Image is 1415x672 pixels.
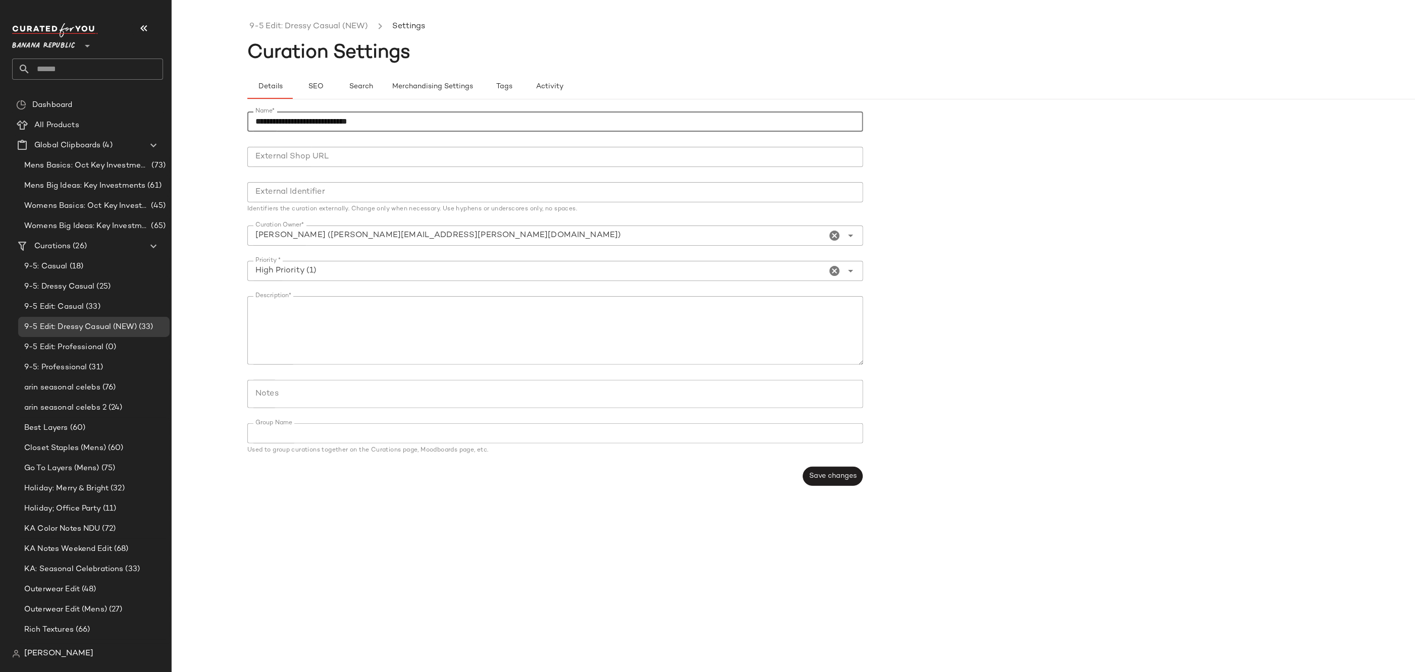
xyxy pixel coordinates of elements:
span: KA Color Notes NDU [24,523,100,535]
div: Identifiers the curation externally. Change only when necessary. Use hyphens or underscores only,... [247,206,863,212]
span: 9-5: Dressy Casual [24,281,95,293]
span: 9-5 Edit: Casual [24,301,84,313]
span: (4) [100,140,112,151]
span: Outerwear Edit [24,584,80,595]
span: (26) [71,241,87,252]
span: Rich Textures [24,624,74,636]
img: svg%3e [16,100,26,110]
span: Outerwear Edit (Mens) [24,604,107,615]
span: Mens Basics: Oct Key Investments [24,160,149,172]
span: 9-5: Casual [24,261,68,272]
a: 9-5 Edit: Dressy Casual (NEW) [249,20,368,33]
img: svg%3e [12,650,20,658]
span: Dashboard [32,99,72,111]
span: (61) [145,180,162,192]
span: Banana Republic [12,34,75,52]
span: (18) [68,261,84,272]
span: (27) [107,604,123,615]
span: (60) [106,442,124,454]
span: (66) [74,624,90,636]
span: Womens Big Ideas: Key Investments [24,220,149,232]
span: (32) [109,483,125,494]
span: (33) [124,564,140,575]
span: Details [257,83,282,91]
span: (48) [80,584,96,595]
span: (72) [100,523,116,535]
span: KA: Seasonal Celebrations [24,564,124,575]
i: Open [845,230,857,242]
span: 9-5: Professional [24,362,87,373]
span: Curations [34,241,71,252]
span: Womens Basics: Oct Key Investments [24,200,149,212]
span: 9-5 Edit: Dressy Casual (NEW) [24,321,137,333]
i: Open [845,265,857,277]
span: (68) [112,543,129,555]
span: Best Layers [24,422,68,434]
span: Curation Settings [247,43,410,63]
span: (75) [99,463,116,474]
span: Save changes [809,472,857,480]
span: Holiday: Merry & Bright [24,483,109,494]
span: (25) [95,281,111,293]
span: Holiday; Office Party [24,503,101,515]
span: (0) [103,342,116,353]
span: Merchandising Settings [392,83,473,91]
span: Closet Staples (Mens) [24,442,106,454]
i: Clear Priority * [829,265,841,277]
span: arin seasonal celebs [24,382,100,394]
div: Used to group curations together on the Curations page, Moodboards page, etc. [247,447,863,454]
span: (24) [107,402,123,414]
span: (65) [149,220,166,232]
li: Settings [390,20,427,33]
span: (33) [84,301,100,313]
span: (11) [101,503,117,515]
span: [PERSON_NAME] [24,648,93,660]
span: (60) [68,422,86,434]
span: 9-5 Edit: Professional [24,342,103,353]
span: KA Notes Weekend Edit [24,543,112,555]
img: cfy_white_logo.C9jOOHJF.svg [12,23,98,37]
span: (76) [100,382,116,394]
span: Search [349,83,373,91]
span: Go To Layers (Mens) [24,463,99,474]
i: Clear Curation Owner* [829,230,841,242]
span: SEO [307,83,323,91]
span: All Products [34,120,79,131]
span: Tags [496,83,512,91]
span: Mens Big Ideas: Key Investments [24,180,145,192]
span: Global Clipboards [34,140,100,151]
span: arin seasonal celebs 2 [24,402,107,414]
span: (73) [149,160,166,172]
span: (45) [149,200,166,212]
span: Activity [536,83,563,91]
span: (33) [137,321,153,333]
span: (31) [87,362,103,373]
button: Save changes [803,467,863,486]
